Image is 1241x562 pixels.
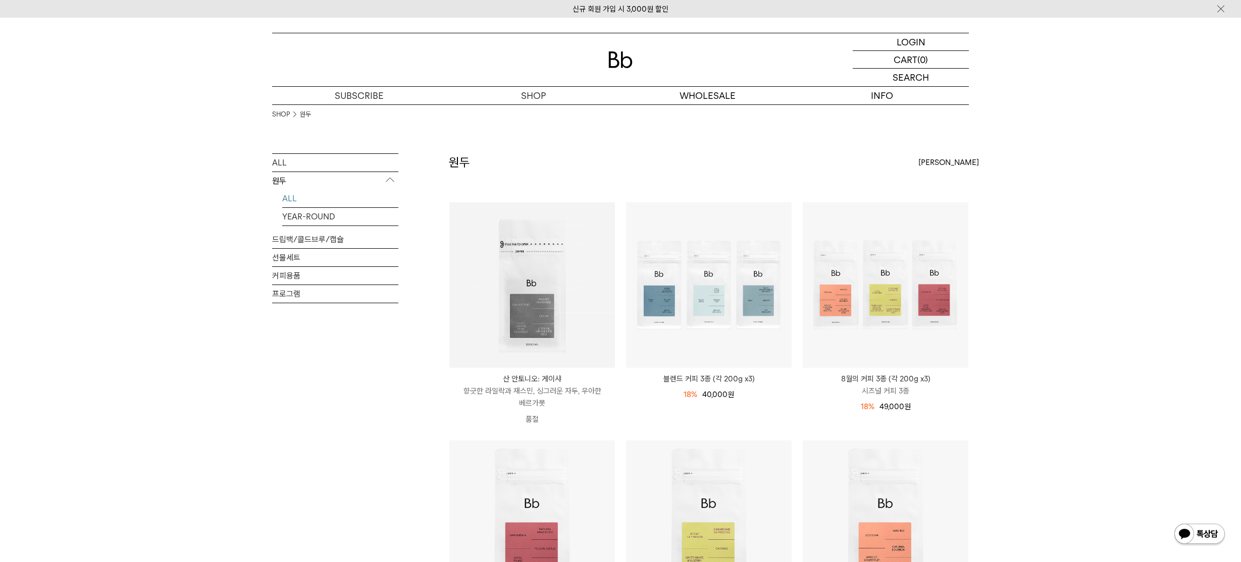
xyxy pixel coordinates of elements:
[608,51,633,68] img: 로고
[880,402,911,411] span: 49,000
[449,373,615,409] a: 산 안토니오: 게이샤 향긋한 라일락과 재스민, 싱그러운 자두, 우아한 베르가못
[272,231,398,248] a: 드립백/콜드브루/캡슐
[893,69,929,86] p: SEARCH
[272,249,398,266] a: 선물세트
[282,226,398,244] a: SEASONAL
[626,373,792,385] a: 블렌드 커피 3종 (각 200g x3)
[272,87,446,104] a: SUBSCRIBE
[449,154,470,171] h2: 원두
[861,401,874,413] div: 18%
[803,373,968,385] p: 8월의 커피 3종 (각 200g x3)
[300,109,311,120] a: 원두
[449,373,615,385] p: 산 안토니오: 게이샤
[449,202,615,368] a: 산 안토니오: 게이샤
[272,172,398,190] p: 원두
[918,156,979,168] span: [PERSON_NAME]
[897,33,925,50] p: LOGIN
[449,202,615,368] img: 1000001220_add2_044.jpg
[272,109,290,120] a: SHOP
[803,373,968,397] a: 8월의 커피 3종 (각 200g x3) 시즈널 커피 3종
[1173,523,1226,547] img: 카카오톡 채널 1:1 채팅 버튼
[272,154,398,172] a: ALL
[803,202,968,368] img: 8월의 커피 3종 (각 200g x3)
[449,385,615,409] p: 향긋한 라일락과 재스민, 싱그러운 자두, 우아한 베르가못
[282,190,398,207] a: ALL
[282,208,398,226] a: YEAR-ROUND
[795,87,969,104] p: INFO
[728,390,734,399] span: 원
[449,409,615,429] p: 품절
[573,5,668,14] a: 신규 회원 가입 시 3,000원 할인
[626,202,792,368] img: 블렌드 커피 3종 (각 200g x3)
[446,87,620,104] a: SHOP
[803,385,968,397] p: 시즈널 커피 3종
[620,87,795,104] p: WHOLESALE
[272,285,398,303] a: 프로그램
[853,33,969,51] a: LOGIN
[272,267,398,285] a: 커피용품
[904,402,911,411] span: 원
[917,51,928,68] p: (0)
[853,51,969,69] a: CART (0)
[702,390,734,399] span: 40,000
[894,51,917,68] p: CART
[684,388,697,401] div: 18%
